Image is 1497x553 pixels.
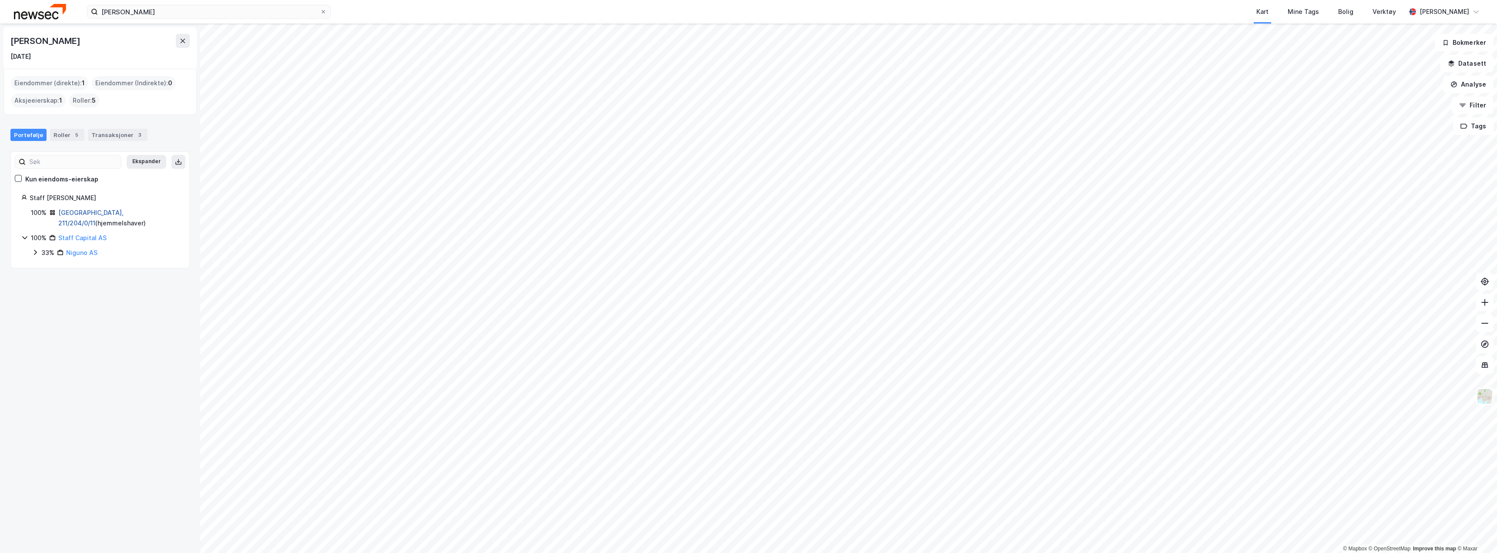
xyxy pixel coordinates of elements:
input: Søk [26,155,121,168]
div: 100% [31,233,47,243]
div: Kart [1256,7,1269,17]
div: Roller : [69,94,99,107]
div: Eiendommer (Indirekte) : [92,76,176,90]
div: Verktøy [1373,7,1396,17]
div: Eiendommer (direkte) : [11,76,88,90]
div: Portefølje [10,129,47,141]
a: Improve this map [1413,546,1456,552]
span: 5 [92,95,96,106]
div: Kontrollprogram for chat [1453,511,1497,553]
div: Mine Tags [1288,7,1319,17]
button: Datasett [1440,55,1494,72]
div: ( hjemmelshaver ) [58,208,179,228]
div: 5 [72,131,81,139]
div: 100% [31,208,47,218]
div: Staff [PERSON_NAME] [30,193,179,203]
button: Bokmerker [1435,34,1494,51]
a: Niguno AS [66,249,97,256]
div: 33% [41,248,54,258]
a: Staff Capital AS [58,234,107,241]
span: 1 [59,95,62,106]
a: Mapbox [1343,546,1367,552]
div: [PERSON_NAME] [10,34,82,48]
img: Z [1477,388,1493,405]
span: 0 [168,78,172,88]
span: 1 [82,78,85,88]
img: newsec-logo.f6e21ccffca1b3a03d2d.png [14,4,66,19]
iframe: Chat Widget [1453,511,1497,553]
div: Aksjeeierskap : [11,94,66,107]
button: Tags [1453,117,1494,135]
div: Kun eiendoms-eierskap [25,174,98,184]
div: Bolig [1338,7,1353,17]
div: Transaksjoner [88,129,148,141]
div: [DATE] [10,51,31,62]
input: Søk på adresse, matrikkel, gårdeiere, leietakere eller personer [98,5,320,18]
div: 3 [135,131,144,139]
a: OpenStreetMap [1369,546,1411,552]
button: Filter [1452,97,1494,114]
div: [PERSON_NAME] [1420,7,1469,17]
a: [GEOGRAPHIC_DATA], 211/204/0/11 [58,209,124,227]
button: Analyse [1443,76,1494,93]
div: Roller [50,129,84,141]
button: Ekspander [127,155,166,169]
